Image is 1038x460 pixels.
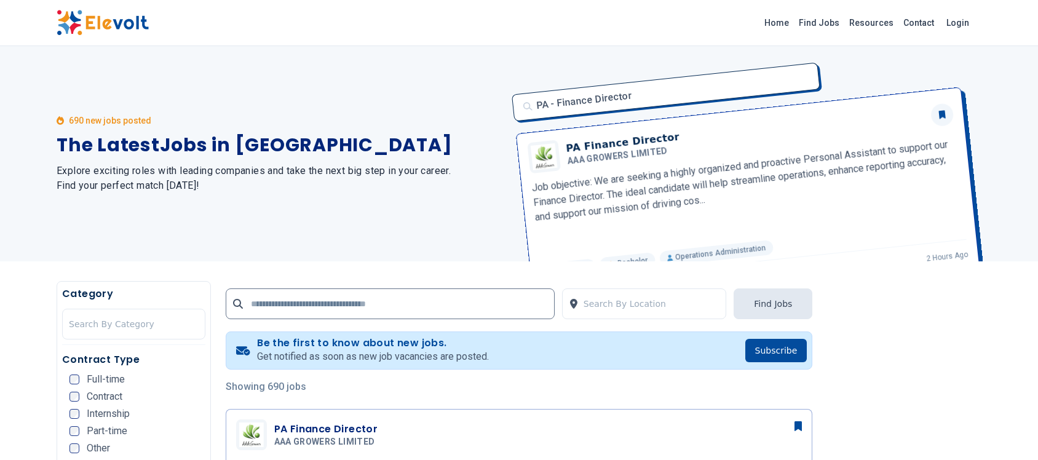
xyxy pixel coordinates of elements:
span: Internship [87,409,130,419]
p: Showing 690 jobs [226,379,813,394]
p: 690 new jobs posted [69,114,151,127]
span: AAA GROWERS LIMITED [274,437,375,448]
h5: Contract Type [62,352,205,367]
input: Full-time [69,375,79,384]
input: Contract [69,392,79,402]
img: Elevolt [57,10,149,36]
h1: The Latest Jobs in [GEOGRAPHIC_DATA] [57,134,504,156]
a: Home [759,13,794,33]
p: Get notified as soon as new job vacancies are posted. [257,349,489,364]
h4: Be the first to know about new jobs. [257,337,489,349]
button: Subscribe [745,339,807,362]
button: Find Jobs [734,288,812,319]
input: Part-time [69,426,79,436]
h2: Explore exciting roles with leading companies and take the next big step in your career. Find you... [57,164,504,193]
a: Find Jobs [794,13,844,33]
a: Contact [898,13,939,33]
span: Full-time [87,375,125,384]
img: AAA GROWERS LIMITED [239,422,264,447]
input: Internship [69,409,79,419]
h3: PA Finance Director [274,422,380,437]
iframe: Chat Widget [977,401,1038,460]
input: Other [69,443,79,453]
span: Part-time [87,426,127,436]
a: Resources [844,13,898,33]
span: Contract [87,392,122,402]
h5: Category [62,287,205,301]
span: Other [87,443,110,453]
a: Login [939,10,977,35]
